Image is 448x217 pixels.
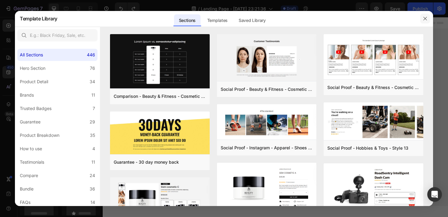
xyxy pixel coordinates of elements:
[324,102,423,141] img: sp13.png
[17,29,98,41] input: E.g.: Black Friday, Sale, etc.
[90,185,95,193] div: 36
[114,158,179,166] div: Guarantee - 30 day money back
[217,104,317,141] img: sp30.png
[327,84,420,91] div: Social Proof - Beauty & Fitness - Cosmetic - Style 8
[91,199,95,206] div: 14
[221,86,313,93] div: Social Proof - Beauty & Fitness - Cosmetic - Style 16
[20,91,34,99] div: Brands
[90,132,95,139] div: 35
[221,144,313,151] div: Social Proof - Instagram - Apparel - Shoes - Style 30
[234,14,271,27] div: Saved Library
[202,14,233,27] div: Templates
[20,105,52,112] div: Trusted Badges
[20,199,30,206] div: FAQs
[20,118,41,126] div: Guarantee
[90,78,95,85] div: 34
[20,185,34,193] div: Bundle
[217,34,317,83] img: sp16.png
[93,105,95,112] div: 7
[20,132,59,139] div: Product Breakdown
[91,91,95,99] div: 11
[174,14,201,27] div: Sections
[90,65,95,72] div: 76
[92,145,95,152] div: 4
[20,51,43,59] div: All Sections
[20,158,44,166] div: Testimonials
[90,172,95,179] div: 24
[327,144,408,152] div: Social Proof - Hobbies & Toys - Style 13
[20,11,57,27] h2: Template Library
[20,78,48,85] div: Product Detail
[110,34,210,90] img: c19.png
[87,51,95,59] div: 446
[114,93,206,100] div: Comparison - Beauty & Fitness - Cosmetic - Ingredients - Style 19
[110,112,210,155] img: g30.png
[324,34,423,81] img: sp8.png
[20,65,45,72] div: Hero Section
[90,118,95,126] div: 29
[427,187,442,202] div: Open Intercom Messenger
[20,145,42,152] div: How to use
[20,172,38,179] div: Compare
[91,158,95,166] div: 11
